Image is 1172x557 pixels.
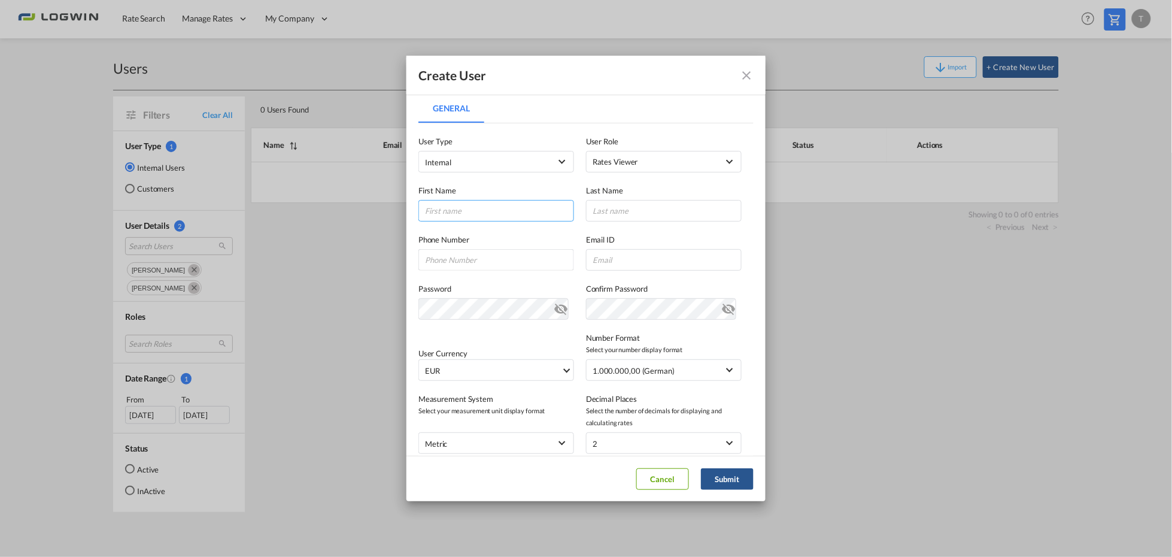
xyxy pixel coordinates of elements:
[586,332,742,344] label: Number Format
[418,283,574,295] label: Password
[418,94,496,123] md-pagination-wrapper: Use the left and right arrow keys to navigate between tabs
[586,249,742,271] input: Email
[418,135,574,147] label: User Type
[406,56,766,501] md-dialog: General General ...
[418,200,574,222] input: First name
[593,366,675,376] div: 1.000.000,00 (German)
[418,393,574,405] label: Measurement System
[418,349,467,358] label: User Currency
[418,234,574,246] label: Phone Number
[418,184,574,196] label: First Name
[586,151,742,172] md-select: {{(ctrl.parent.createData.viewShipper && !ctrl.parent.createData.user_data.role_id) ? 'N/A' : 'Se...
[586,393,742,405] label: Decimal Places
[586,344,742,356] span: Select your number display format
[425,365,561,377] span: EUR
[721,299,736,314] md-icon: icon-eye-off
[586,135,742,147] label: User Role
[418,68,486,83] div: Create User
[739,68,754,83] md-icon: icon-close fg-AAA8AD
[418,151,574,172] md-select: company type of user: Internal
[586,405,742,429] span: Select the number of decimals for displaying and calculating rates
[586,200,742,222] input: Last name
[593,157,638,167] div: Rates Viewer
[418,94,484,123] md-tab-item: General
[586,283,742,295] label: Confirm Password
[636,468,689,490] button: Cancel
[701,468,754,490] button: Submit
[593,439,597,449] div: 2
[418,359,574,381] md-select: Select Currency: € EUREuro
[586,184,742,196] label: Last Name
[425,158,451,167] span: Internal
[554,299,568,314] md-icon: icon-eye-off
[418,405,574,417] span: Select your measurement unit display format
[734,63,758,87] button: icon-close fg-AAA8AD
[418,249,574,271] input: Phone Number
[425,439,447,449] div: metric
[586,234,742,246] label: Email ID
